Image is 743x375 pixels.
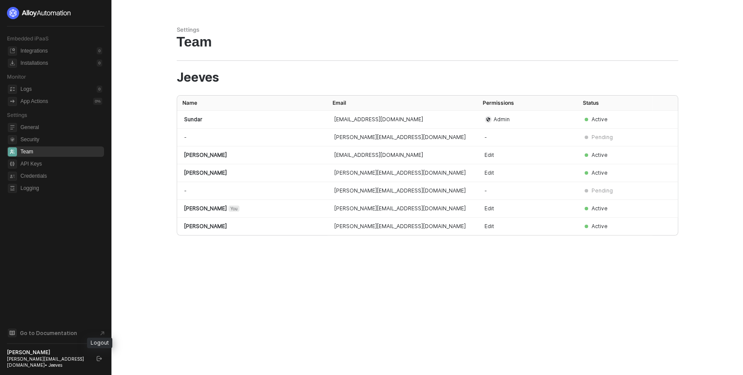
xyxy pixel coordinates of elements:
div: Team [177,33,678,50]
div: Edit [484,223,571,230]
div: 0 [97,86,102,93]
th: Name [177,96,327,111]
div: Pending [592,134,613,141]
span: api-key [8,159,17,169]
img: logo [7,7,71,19]
div: - [184,134,320,141]
div: 0 % [93,98,102,105]
span: credentials [8,172,17,181]
span: documentation [8,329,17,337]
span: Monitor [7,73,26,80]
span: installations [8,59,17,68]
div: 0 [97,60,102,66]
div: - [184,187,320,194]
div: Integrations [20,47,48,55]
div: Active [592,116,608,123]
span: Settings [7,112,27,118]
div: Sundar [184,116,320,123]
div: Logs [20,86,32,93]
div: Active [592,152,608,159]
span: You [229,206,239,212]
span: icon-admin [484,116,492,123]
div: Edit [484,152,571,159]
span: logout [97,356,102,361]
div: [PERSON_NAME] [184,169,320,176]
span: Credentials [20,171,102,181]
div: Settings [177,26,678,33]
a: Knowledge Base [7,328,104,338]
td: [PERSON_NAME][EMAIL_ADDRESS][DOMAIN_NAME] [327,182,477,200]
div: - [484,134,571,141]
td: [EMAIL_ADDRESS][DOMAIN_NAME] [327,111,477,129]
td: [PERSON_NAME][EMAIL_ADDRESS][DOMAIN_NAME] [327,164,477,182]
th: Email [327,96,477,111]
span: Logging [20,183,102,193]
td: [PERSON_NAME][EMAIL_ADDRESS][DOMAIN_NAME] [327,129,477,146]
span: General [20,122,102,133]
span: general [8,123,17,132]
div: 0 [97,47,102,54]
div: Installations [20,60,48,67]
div: [PERSON_NAME] [184,223,320,230]
th: Permissions [477,96,578,111]
a: logo [7,7,104,19]
div: Pending [592,187,613,194]
span: icon-logs [8,85,17,94]
span: icon-app-actions [8,97,17,106]
div: [PERSON_NAME][EMAIL_ADDRESS][DOMAIN_NAME] • Jeeves [7,356,89,368]
div: Active [592,223,608,230]
div: - [484,187,571,194]
div: Logout [87,338,112,348]
div: [PERSON_NAME] [184,152,320,159]
span: Embedded iPaaS [7,35,49,42]
td: [PERSON_NAME][EMAIL_ADDRESS][DOMAIN_NAME] [327,200,477,218]
div: Edit [484,169,571,176]
td: [EMAIL_ADDRESS][DOMAIN_NAME] [327,146,477,164]
span: API Keys [20,159,102,169]
span: Security [20,134,102,145]
span: Jeeves [177,71,219,84]
span: document-arrow [98,329,107,338]
div: App Actions [20,98,48,105]
span: Go to Documentation [20,329,77,337]
span: security [8,135,17,144]
th: Status [578,96,653,111]
div: [PERSON_NAME] [184,205,320,212]
span: Admin [494,116,510,123]
span: logging [8,184,17,193]
div: Active [592,169,608,176]
div: [PERSON_NAME] [7,349,89,356]
span: integrations [8,46,17,56]
td: [PERSON_NAME][EMAIL_ADDRESS][DOMAIN_NAME] [327,218,477,235]
div: Active [592,205,608,212]
span: Team [20,146,102,157]
span: team [8,147,17,156]
div: Edit [484,205,571,212]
